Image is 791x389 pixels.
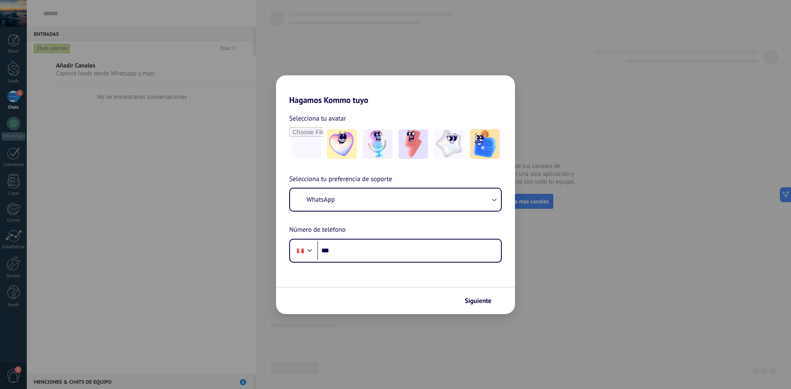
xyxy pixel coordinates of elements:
img: -3.jpeg [398,129,428,159]
button: Siguiente [461,294,503,308]
span: Selecciona tu preferencia de soporte [289,174,392,185]
img: -2.jpeg [363,129,393,159]
button: WhatsApp [290,189,501,211]
img: -1.jpeg [327,129,357,159]
span: Siguiente [465,298,491,304]
img: -5.jpeg [470,129,500,159]
div: Peru: + 51 [293,242,308,259]
span: WhatsApp [307,196,335,204]
span: Número de teléfono [289,225,346,235]
span: Selecciona tu avatar [289,113,346,124]
h2: Hagamos Kommo tuyo [276,75,515,105]
img: -4.jpeg [434,129,464,159]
